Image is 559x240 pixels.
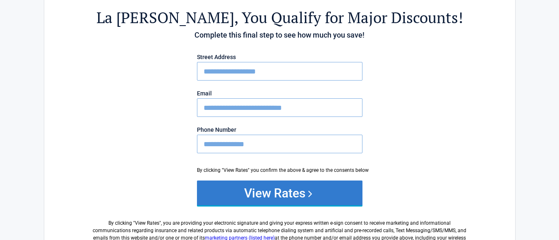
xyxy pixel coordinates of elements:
button: View Rates [197,181,362,205]
span: View Rates [135,220,159,226]
h4: Complete this final step to see how much you save! [90,30,470,40]
label: Phone Number [197,127,362,133]
div: By clicking "View Rates" you confirm the above & agree to the consents below [197,166,362,174]
span: La [PERSON_NAME] [96,7,234,28]
h2: , You Qualify for Major Discounts! [90,7,470,28]
label: Email [197,90,362,96]
label: Street Address [197,54,362,60]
